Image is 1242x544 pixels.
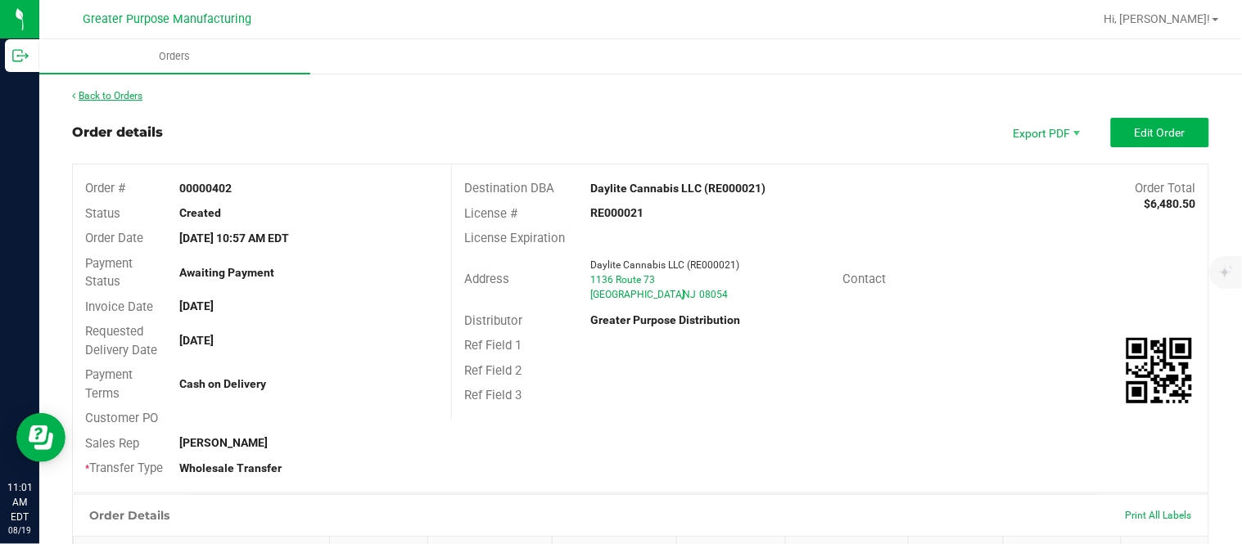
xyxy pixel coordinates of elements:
span: Ref Field 2 [464,363,522,378]
h1: Order Details [89,509,169,522]
span: Customer PO [85,411,158,425]
p: 08/19 [7,524,32,537]
strong: Created [180,206,222,219]
span: Orders [137,49,212,64]
span: Invoice Date [85,299,153,314]
span: Status [85,206,120,221]
span: Order Total [1136,181,1196,196]
strong: Greater Purpose Distribution [590,313,740,326]
span: Address [464,272,509,286]
span: NJ [683,289,696,300]
strong: RE000021 [590,206,644,219]
div: Order details [72,123,163,142]
strong: [DATE] 10:57 AM EDT [180,232,290,245]
span: Destination DBA [464,181,554,196]
strong: Wholesale Transfer [180,461,282,474]
iframe: Resource center [16,413,65,462]
span: 08054 [699,289,728,300]
span: Distributor [464,313,522,328]
strong: [DATE] [180,334,215,347]
span: Payment Status [85,256,133,290]
span: License Expiration [464,231,565,245]
span: Greater Purpose Manufacturing [83,12,251,26]
strong: 00000402 [180,182,233,195]
span: Requested Delivery Date [85,324,157,357]
strong: $6,480.50 [1145,197,1196,210]
a: Back to Orders [72,90,142,101]
strong: Awaiting Payment [180,266,275,279]
span: Print All Labels [1126,510,1192,521]
a: Orders [39,39,310,74]
li: Export PDF [996,118,1095,147]
span: 1136 Route 73 [590,274,655,285]
span: , [681,289,683,300]
span: Order Date [85,231,143,245]
span: Order # [85,181,125,196]
strong: [DATE] [180,299,215,312]
span: Edit Order [1135,126,1186,139]
qrcode: 00000402 [1127,338,1192,403]
p: 11:01 AM EDT [7,480,32,524]
span: Daylite Cannabis LLC (RE000021) [590,259,739,271]
span: Transfer Type [85,461,163,475]
button: Edit Order [1111,118,1209,147]
span: Hi, [PERSON_NAME]! [1104,12,1211,25]
span: Contact [842,272,886,286]
strong: [PERSON_NAME] [180,436,269,449]
span: Ref Field 3 [464,388,522,402]
strong: Daylite Cannabis LLC (RE000021) [590,182,766,195]
strong: Cash on Delivery [180,377,267,390]
span: Sales Rep [85,436,139,451]
img: Scan me! [1127,338,1192,403]
inline-svg: Outbound [12,47,29,64]
span: Ref Field 1 [464,338,522,353]
span: Payment Terms [85,367,133,401]
span: License # [464,206,517,221]
span: [GEOGRAPHIC_DATA] [590,289,684,300]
